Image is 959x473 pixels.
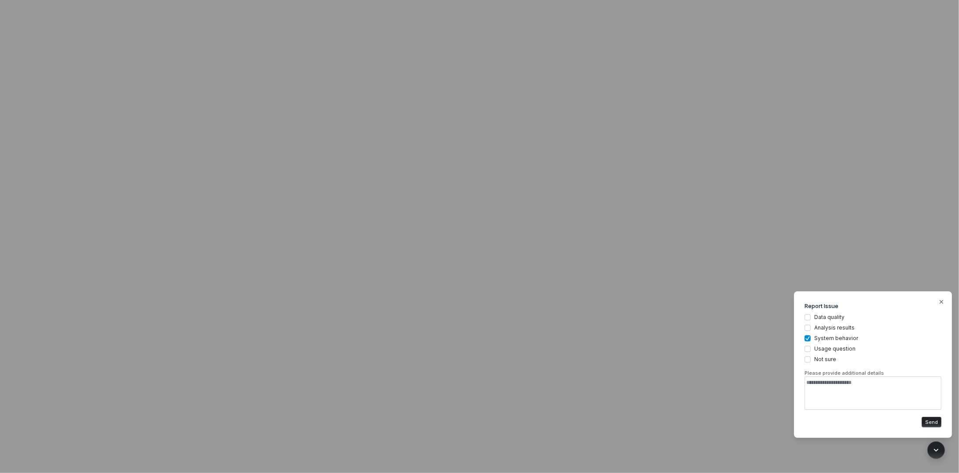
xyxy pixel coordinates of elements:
[805,302,941,311] h3: Report Issue
[805,356,811,362] button: Not sure
[814,356,836,363] span: Not sure
[814,324,855,331] span: Analysis results
[814,345,855,352] span: Usage question
[922,417,941,427] button: Send
[814,314,844,321] span: Data quality
[805,314,811,320] button: Data quality
[805,346,811,352] button: Usage question
[805,325,811,331] button: Analysis results
[805,370,941,376] span: Please provide additional details
[814,335,858,342] span: System behavior
[805,335,811,341] button: System behavior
